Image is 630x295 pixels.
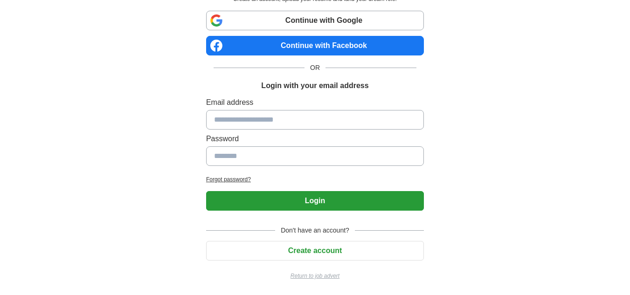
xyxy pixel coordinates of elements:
a: Create account [206,247,424,254]
a: Forgot password? [206,175,424,184]
button: Create account [206,241,424,261]
button: Login [206,191,424,211]
a: Continue with Facebook [206,36,424,55]
span: OR [305,63,325,73]
span: Don't have an account? [275,226,355,235]
h1: Login with your email address [261,80,368,91]
a: Continue with Google [206,11,424,30]
label: Password [206,133,424,144]
label: Email address [206,97,424,108]
a: Return to job advert [206,272,424,280]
